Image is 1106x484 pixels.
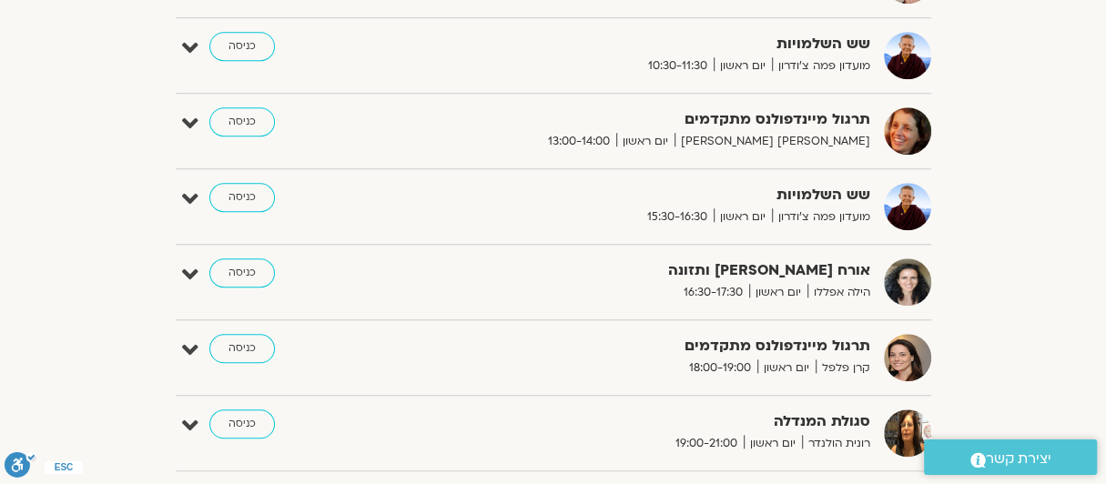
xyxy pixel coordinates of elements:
span: 18:00-19:00 [683,358,757,378]
span: 10:30-11:30 [642,56,714,76]
a: כניסה [209,183,275,212]
span: יום ראשון [714,207,772,227]
span: יום ראשון [749,283,807,302]
span: [PERSON_NAME] [PERSON_NAME] [675,132,870,151]
span: יום ראשון [744,434,802,453]
a: כניסה [209,409,275,439]
span: הילה אפללו [807,283,870,302]
strong: אורח [PERSON_NAME] ותזונה [424,258,870,283]
strong: תרגול מיינדפולנס מתקדמים [424,334,870,358]
a: כניסה [209,107,275,136]
strong: תרגול מיינדפולנס מתקדמים [424,107,870,132]
span: מועדון פמה צ'ודרון [772,207,870,227]
strong: שש השלמויות [424,32,870,56]
span: קרן פלפל [816,358,870,378]
a: כניסה [209,32,275,61]
strong: שש השלמויות [424,183,870,207]
a: יצירת קשר [924,439,1097,475]
span: מועדון פמה צ'ודרון [772,56,870,76]
span: 13:00-14:00 [542,132,616,151]
span: יצירת קשר [986,447,1051,471]
a: כניסה [209,258,275,287]
a: כניסה [209,334,275,363]
span: 19:00-21:00 [669,434,744,453]
span: יום ראשון [714,56,772,76]
strong: סגולת המנדלה [424,409,870,434]
span: יום ראשון [757,358,816,378]
span: 15:30-16:30 [641,207,714,227]
span: 16:30-17:30 [677,283,749,302]
span: יום ראשון [616,132,675,151]
span: רונית הולנדר [802,434,870,453]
